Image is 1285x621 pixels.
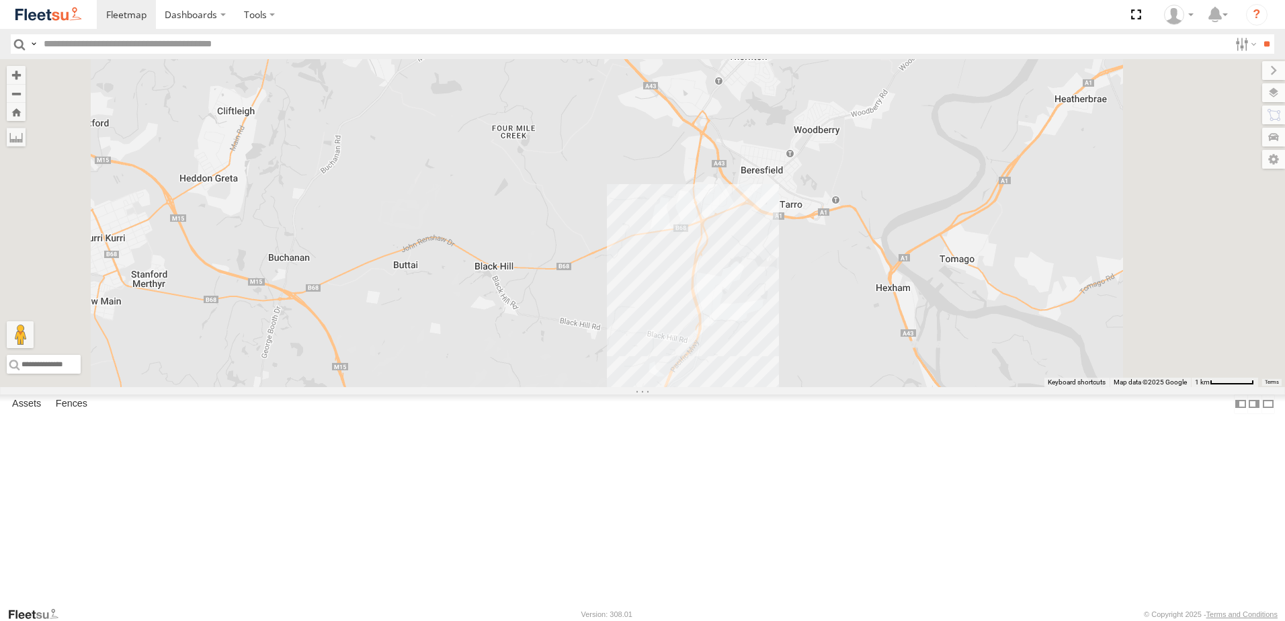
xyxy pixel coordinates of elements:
a: Terms (opens in new tab) [1265,380,1279,385]
a: Terms and Conditions [1206,610,1278,618]
button: Map Scale: 1 km per 62 pixels [1191,378,1258,387]
label: Search Filter Options [1230,34,1259,54]
button: Zoom in [7,66,26,84]
button: Zoom Home [7,103,26,121]
label: Assets [5,395,48,413]
i: ? [1246,4,1268,26]
label: Fences [49,395,94,413]
img: fleetsu-logo-horizontal.svg [13,5,83,24]
label: Map Settings [1262,150,1285,169]
div: Version: 308.01 [581,610,632,618]
span: 1 km [1195,378,1210,386]
label: Dock Summary Table to the Right [1247,395,1261,414]
button: Zoom out [7,84,26,103]
label: Dock Summary Table to the Left [1234,395,1247,414]
button: Drag Pegman onto the map to open Street View [7,321,34,348]
label: Search Query [28,34,39,54]
button: Keyboard shortcuts [1048,378,1106,387]
label: Measure [7,128,26,147]
label: Hide Summary Table [1261,395,1275,414]
a: Visit our Website [7,608,69,621]
div: © Copyright 2025 - [1144,610,1278,618]
div: Matt Curtis [1159,5,1198,25]
span: Map data ©2025 Google [1114,378,1187,386]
